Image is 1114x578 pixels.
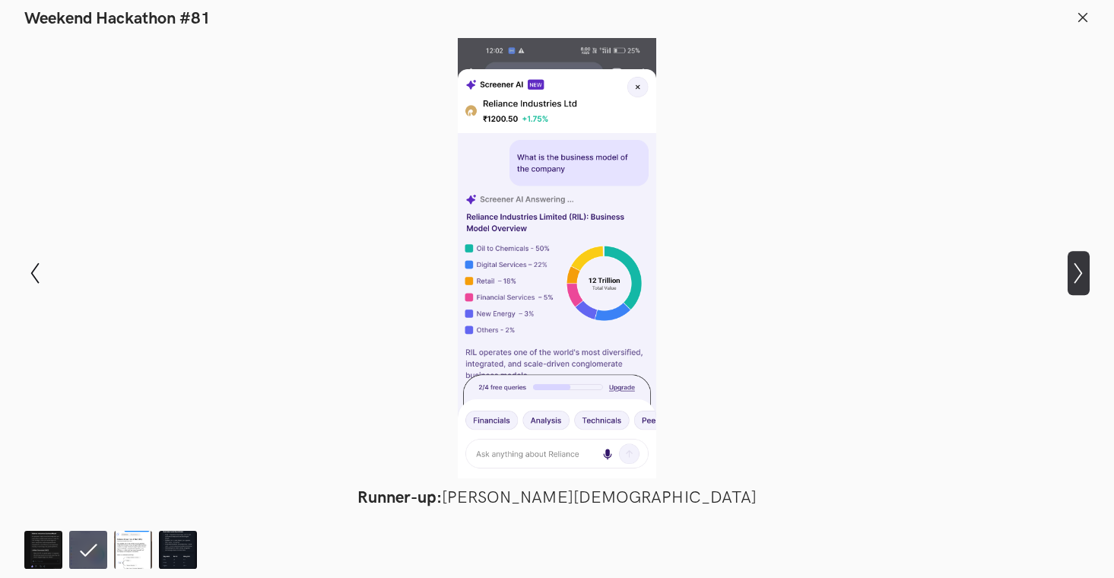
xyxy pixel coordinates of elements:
img: Screener_AI.png [159,531,197,569]
figcaption: [PERSON_NAME][DEMOGRAPHIC_DATA] [101,487,1014,508]
img: Screener.png [24,531,62,569]
h1: Weekend Hackathon #81 [24,9,211,29]
strong: Runner-up: [357,487,442,508]
img: screener_AI.jpg [114,531,152,569]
